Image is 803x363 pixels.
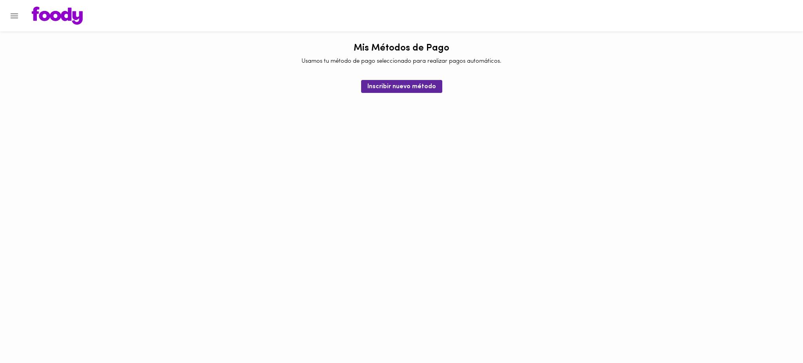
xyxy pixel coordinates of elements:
iframe: Messagebird Livechat Widget [758,318,795,355]
button: Inscribir nuevo método [361,80,442,93]
img: logo.png [32,7,83,25]
span: Inscribir nuevo método [367,83,436,91]
button: Menu [5,6,24,25]
p: Usamos tu método de pago seleccionado para realizar pagos automáticos. [302,57,501,65]
h1: Mis Métodos de Pago [354,43,449,53]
